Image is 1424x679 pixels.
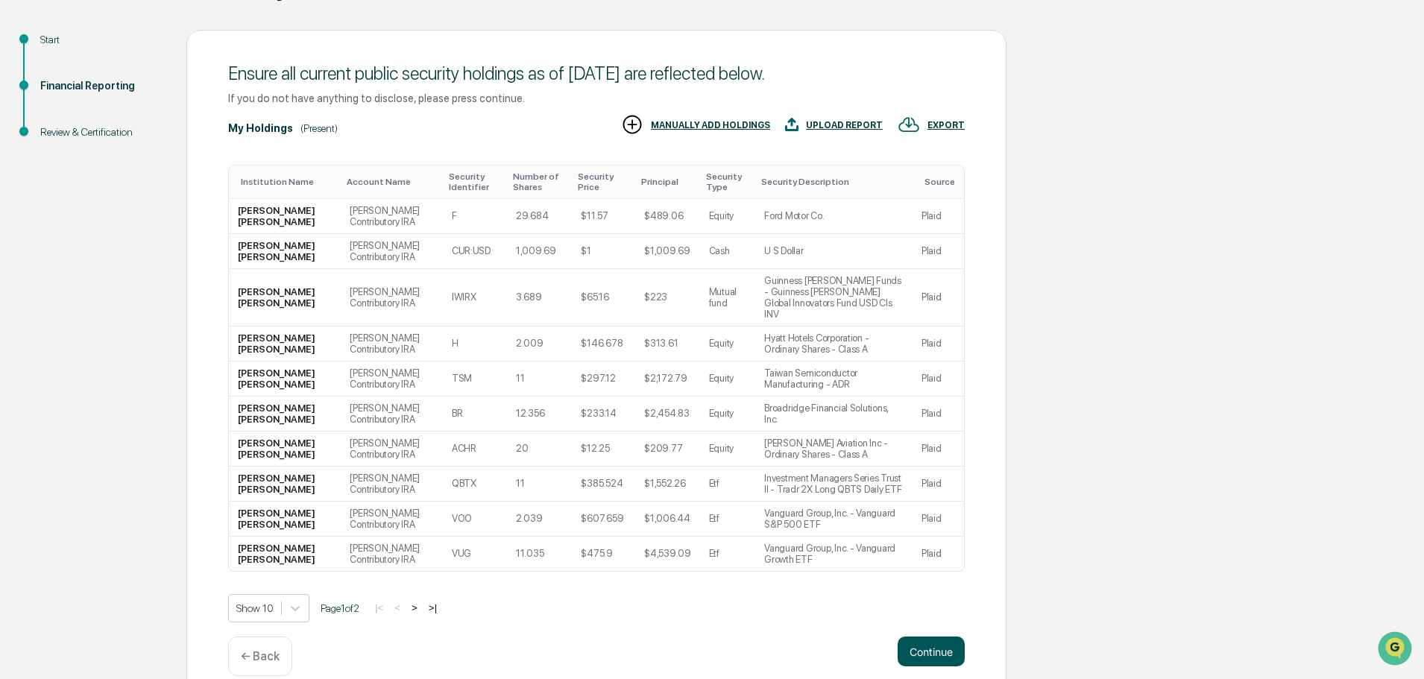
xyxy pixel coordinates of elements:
td: Etf [700,537,755,571]
td: [PERSON_NAME] Contributory IRA [341,397,442,432]
td: Plaid [913,269,964,326]
td: Plaid [913,397,964,432]
td: ACHR [443,432,507,467]
td: $209.77 [635,432,700,467]
td: $2,172.79 [635,361,700,397]
td: 2.039 [507,502,572,537]
td: Equity [700,326,755,361]
td: [PERSON_NAME] [PERSON_NAME] [229,326,341,361]
td: [PERSON_NAME] Aviation Inc - Ordinary Shares - Class A [755,432,913,467]
td: [PERSON_NAME] [PERSON_NAME] [229,269,341,326]
button: |< [371,601,388,614]
td: IWIRX [443,269,507,326]
td: Etf [700,467,755,502]
td: Vanguard Group, Inc. - Vanguard Growth ETF [755,537,913,571]
div: Toggle SortBy [641,177,694,187]
div: Start new chat [51,114,245,129]
div: Toggle SortBy [241,177,335,187]
td: 3.689 [507,269,572,326]
td: Equity [700,199,755,234]
td: H [443,326,507,361]
td: Mutual fund [700,269,755,326]
td: $607.659 [572,502,635,537]
span: Preclearance [30,188,96,203]
div: Ensure all current public security holdings as of [DATE] are reflected below. [228,63,965,84]
td: $12.25 [572,432,635,467]
td: $1 [572,234,635,269]
td: [PERSON_NAME] Contributory IRA [341,502,442,537]
div: Review & Certification [40,124,163,140]
img: 1746055101610-c473b297-6a78-478c-a979-82029cc54cd1 [15,114,42,141]
td: [PERSON_NAME] Contributory IRA [341,432,442,467]
div: We're available if you need us! [51,129,189,141]
td: [PERSON_NAME] Contributory IRA [341,234,442,269]
td: $313.61 [635,326,700,361]
td: 2.009 [507,326,572,361]
div: EXPORT [927,120,965,130]
td: $475.9 [572,537,635,571]
button: < [390,601,405,614]
button: Continue [898,637,965,666]
div: (Present) [300,122,338,134]
td: [PERSON_NAME] [PERSON_NAME] [229,361,341,397]
td: Vanguard Group, Inc. - Vanguard S&P 500 ETF [755,502,913,537]
img: MANUALLY ADD HOLDINGS [621,113,643,136]
td: Plaid [913,537,964,571]
td: Taiwan Semiconductor Manufacturing - ADR [755,361,913,397]
td: $4,539.09 [635,537,700,571]
td: Plaid [913,361,964,397]
td: [PERSON_NAME] Contributory IRA [341,467,442,502]
td: TSM [443,361,507,397]
button: >| [424,601,441,614]
td: $2,454.83 [635,397,700,432]
td: VUG [443,537,507,571]
td: $489.06 [635,199,700,234]
td: 11 [507,467,572,502]
td: 12.356 [507,397,572,432]
span: Pylon [148,253,180,264]
div: My Holdings [228,122,293,134]
td: $11.57 [572,199,635,234]
td: Equity [700,361,755,397]
div: Toggle SortBy [924,177,958,187]
span: Page 1 of 2 [321,602,359,614]
td: BR [443,397,507,432]
td: VOO [443,502,507,537]
td: 29.684 [507,199,572,234]
div: Financial Reporting [40,78,163,94]
div: Toggle SortBy [513,171,566,192]
iframe: Open customer support [1376,630,1417,670]
td: Hyatt Hotels Corporation - Ordinary Shares - Class A [755,326,913,361]
td: 1,009.69 [507,234,572,269]
td: $297.12 [572,361,635,397]
div: 🖐️ [15,189,27,201]
td: [PERSON_NAME] Contributory IRA [341,269,442,326]
td: Plaid [913,199,964,234]
td: $385.524 [572,467,635,502]
td: [PERSON_NAME] [PERSON_NAME] [229,199,341,234]
td: [PERSON_NAME] [PERSON_NAME] [229,234,341,269]
td: 11.035 [507,537,572,571]
td: Plaid [913,326,964,361]
img: UPLOAD REPORT [785,113,798,136]
div: Toggle SortBy [347,177,436,187]
td: [PERSON_NAME] [PERSON_NAME] [229,467,341,502]
p: How can we help? [15,31,271,55]
td: [PERSON_NAME] [PERSON_NAME] [229,502,341,537]
td: CUR:USD [443,234,507,269]
td: $65.16 [572,269,635,326]
td: $146.678 [572,326,635,361]
button: Start new chat [253,119,271,136]
span: Data Lookup [30,216,94,231]
div: If you do not have anything to disclose, please press continue. [228,92,965,104]
div: Toggle SortBy [706,171,749,192]
td: Plaid [913,432,964,467]
td: [PERSON_NAME] Contributory IRA [341,199,442,234]
a: 🔎Data Lookup [9,210,100,237]
td: Equity [700,397,755,432]
td: [PERSON_NAME] Contributory IRA [341,537,442,571]
td: Ford Motor Co. [755,199,913,234]
td: $1,552.26 [635,467,700,502]
div: Toggle SortBy [761,177,907,187]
